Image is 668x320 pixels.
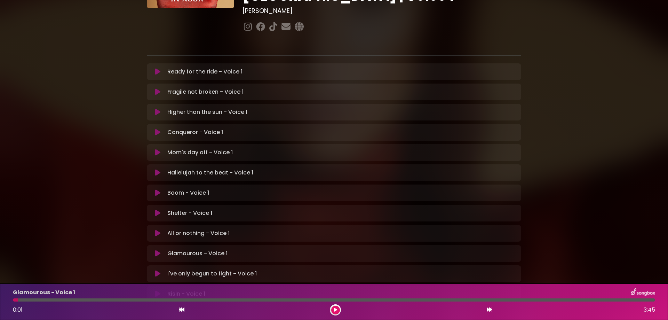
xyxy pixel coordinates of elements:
p: All or nothing - Voice 1 [167,229,230,237]
img: songbox-logo-white.png [631,288,655,297]
p: Glamourous - Voice 1 [13,288,75,297]
p: Mom's day off - Voice 1 [167,148,233,157]
p: Shelter - Voice 1 [167,209,212,217]
p: Glamourous - Voice 1 [167,249,228,258]
p: Boom - Voice 1 [167,189,209,197]
p: I've only begun to fight - Voice 1 [167,270,257,278]
h3: [PERSON_NAME] [242,7,521,15]
p: Hallelujah to the beat - Voice 1 [167,169,253,177]
p: Higher than the sun - Voice 1 [167,108,247,116]
span: 3:45 [644,306,655,314]
p: Ready for the ride - Voice 1 [167,68,242,76]
p: Conqueror - Voice 1 [167,128,223,136]
p: Fragile not broken - Voice 1 [167,88,244,96]
span: 0:01 [13,306,23,314]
